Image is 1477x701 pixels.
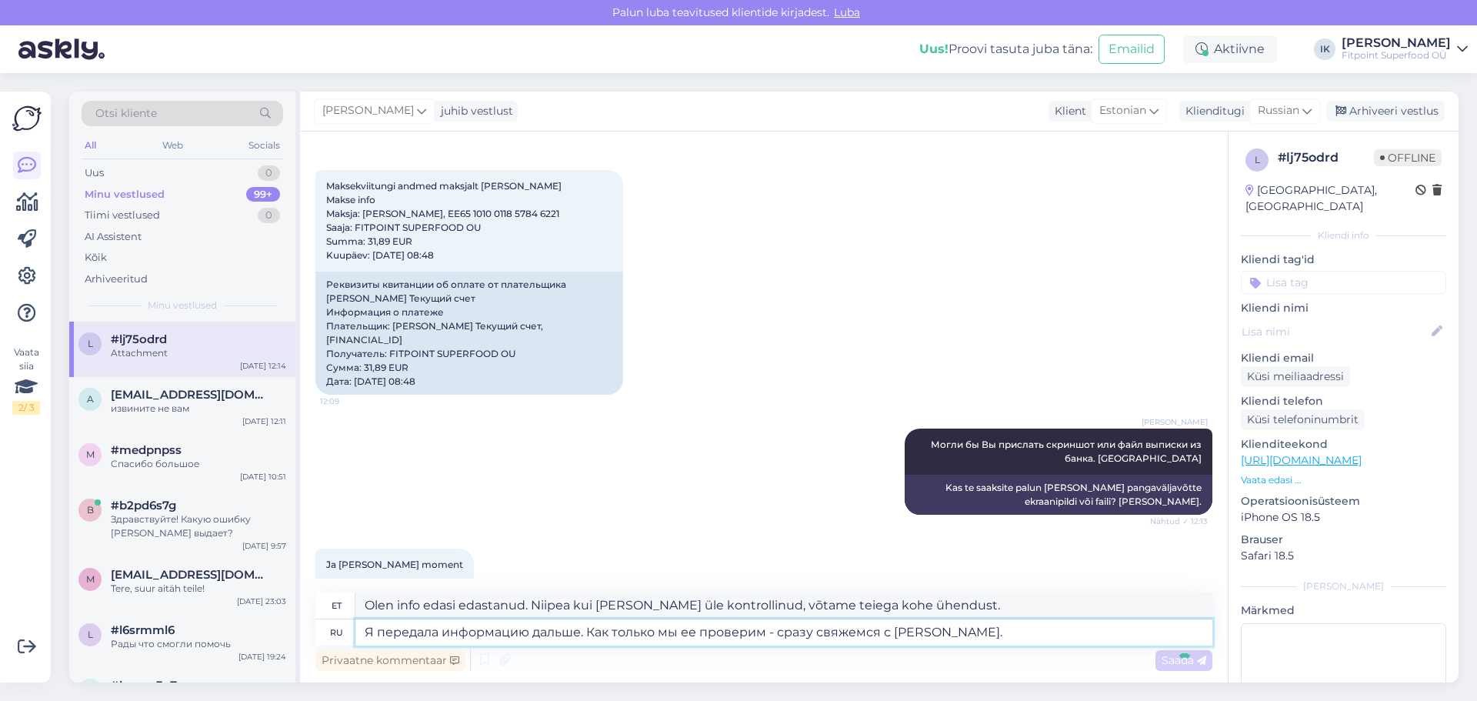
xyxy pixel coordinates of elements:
span: Minu vestlused [148,299,217,312]
div: Socials [245,135,283,155]
span: Estonian [1099,102,1146,119]
input: Lisa tag [1241,271,1446,294]
div: Küsi telefoninumbrit [1241,409,1365,430]
div: [GEOGRAPHIC_DATA], [GEOGRAPHIC_DATA] [1245,182,1415,215]
div: Спасибо большое [111,457,286,471]
div: # lj75odrd [1278,149,1374,167]
div: [DATE] 10:51 [240,471,286,482]
span: 12:09 [320,396,378,407]
div: 2 / 3 [12,401,40,415]
p: iPhone OS 18.5 [1241,509,1446,526]
span: Ja [PERSON_NAME] moment [326,559,463,570]
div: Vaata siia [12,345,40,415]
span: #b2pd6s7g [111,499,176,512]
p: Klienditeekond [1241,436,1446,452]
span: #medpnpss [111,443,182,457]
img: Askly Logo [12,104,42,133]
span: [PERSON_NAME] [1142,416,1208,428]
a: [PERSON_NAME]Fitpoint Superfood OÜ [1342,37,1468,62]
div: Tere, suur aitäh teile! [111,582,286,596]
p: Märkmed [1241,603,1446,619]
div: All [82,135,99,155]
p: Operatsioonisüsteem [1241,493,1446,509]
div: IK [1314,38,1335,60]
p: Kliendi tag'id [1241,252,1446,268]
div: [PERSON_NAME] [1241,579,1446,593]
div: juhib vestlust [435,103,513,119]
span: Maksekviitungi andmed maksjalt [PERSON_NAME] Makse info Maksja: [PERSON_NAME], EE65 1010 0118 578... [326,180,562,261]
div: Tiimi vestlused [85,208,160,223]
p: Kliendi email [1241,350,1446,366]
span: a [87,393,94,405]
div: Kas te saaksite palun [PERSON_NAME] pangaväljavõtte ekraanipildi või faili? [PERSON_NAME]. [905,475,1212,515]
span: b [87,504,94,516]
div: Minu vestlused [85,187,165,202]
span: Luba [829,5,865,19]
span: #kauco3v7 [111,679,177,693]
div: Arhiveeritud [85,272,148,287]
div: Uus [85,165,104,181]
div: 0 [258,208,280,223]
div: Proovi tasuta juba täna: [919,40,1092,58]
div: AI Assistent [85,229,142,245]
div: [DATE] 12:14 [240,360,286,372]
span: Russian [1258,102,1299,119]
div: Klienditugi [1179,103,1245,119]
span: Могли бы Вы прислать скриншот или файл выписки из банка. [GEOGRAPHIC_DATA] [931,439,1204,464]
input: Lisa nimi [1242,323,1429,340]
div: Рады что смогли помочь [111,637,286,651]
p: Kliendi nimi [1241,300,1446,316]
div: [DATE] 9:57 [242,540,286,552]
div: извините не вам [111,402,286,416]
div: Web [159,135,186,155]
div: Здравствуйте! Какую ошибку [PERSON_NAME] выдает? [111,512,286,540]
div: Kliendi info [1241,229,1446,242]
div: Fitpoint Superfood OÜ [1342,49,1451,62]
span: l [88,629,93,640]
p: Brauser [1241,532,1446,548]
p: Kliendi telefon [1241,393,1446,409]
div: [DATE] 23:03 [237,596,286,607]
span: [PERSON_NAME] [322,102,414,119]
div: Aktiivne [1183,35,1277,63]
b: Uus! [919,42,949,56]
div: 99+ [246,187,280,202]
span: alekstsernjagin77@gmail.com [111,388,271,402]
div: Реквизиты квитанции об оплате от плательщика [PERSON_NAME] Текущий счет Информация о платеже Плат... [315,272,623,395]
div: Kõik [85,250,107,265]
div: Attachment [111,346,286,360]
span: Otsi kliente [95,105,157,122]
span: Nähtud ✓ 12:13 [1150,516,1208,527]
span: #l6srmml6 [111,623,175,637]
p: Vaata edasi ... [1241,473,1446,487]
span: #lj75odrd [111,332,167,346]
span: maronkuur@gmail.com [111,568,271,582]
span: Offline [1374,149,1442,166]
button: Emailid [1099,35,1165,64]
a: [URL][DOMAIN_NAME] [1241,453,1362,467]
div: Arhiveeri vestlus [1326,101,1445,122]
span: l [88,338,93,349]
span: l [1255,154,1260,165]
div: Klient [1049,103,1086,119]
span: m [86,449,95,460]
div: [DATE] 19:24 [238,651,286,663]
div: Küsi meiliaadressi [1241,366,1350,387]
div: [DATE] 12:11 [242,416,286,427]
div: 0 [258,165,280,181]
span: m [86,573,95,585]
div: [PERSON_NAME] [1342,37,1451,49]
p: Safari 18.5 [1241,548,1446,564]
